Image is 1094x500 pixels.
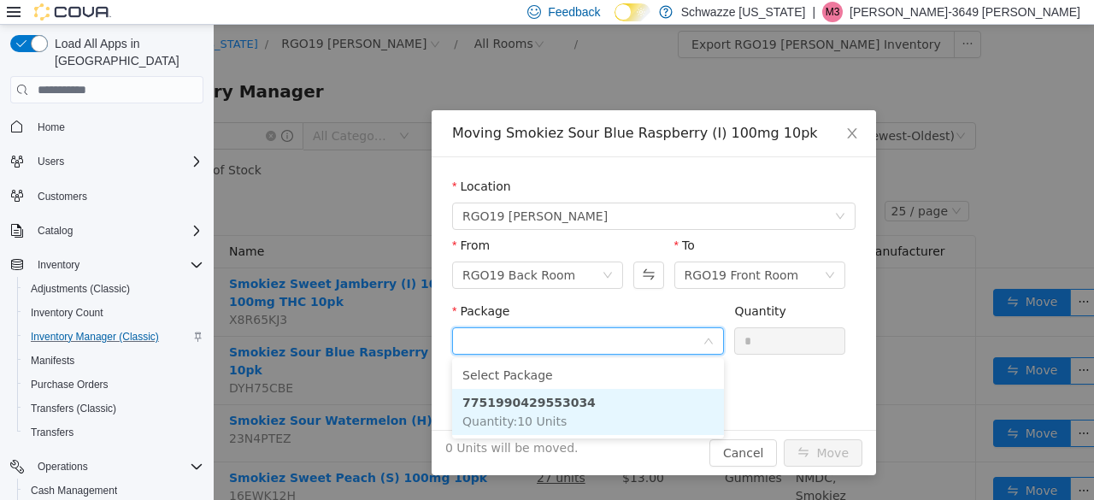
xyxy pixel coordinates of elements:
input: Dark Mode [615,3,650,21]
a: Adjustments (Classic) [24,279,137,299]
span: Dark Mode [615,21,615,22]
i: icon: close [632,102,645,115]
button: Customers [3,184,210,209]
button: Home [3,114,210,138]
li: Select Package [238,337,510,364]
label: From [238,214,276,227]
span: Purchase Orders [24,374,203,395]
button: Close [615,85,662,133]
button: Users [3,150,210,174]
i: icon: down [389,245,399,257]
span: Users [38,155,64,168]
button: Operations [31,456,95,477]
a: Inventory Manager (Classic) [24,326,166,347]
span: Catalog [31,221,203,241]
button: Inventory [31,255,86,275]
label: To [461,214,481,227]
p: Schwazze [US_STATE] [681,2,806,22]
a: Transfers [24,422,80,443]
span: 0 Units will be moved. [232,415,365,432]
div: Moving Smokiez Sour Blue Raspberry (I) 100mg 10pk [238,99,642,118]
span: Operations [31,456,203,477]
button: icon: swapMove [570,415,649,442]
div: RGO19 Back Room [249,238,362,263]
span: Load All Apps in [GEOGRAPHIC_DATA] [48,35,203,69]
i: icon: down [611,245,621,257]
img: Cova [34,3,111,21]
div: Michael-3649 Morefield [822,2,843,22]
div: RGO19 Front Room [471,238,585,263]
input: Package [249,305,489,331]
span: Inventory Count [31,306,103,320]
button: Purchase Orders [17,373,210,397]
p: | [812,2,815,22]
span: Home [38,121,65,134]
span: Inventory Manager (Classic) [31,330,159,344]
input: Quantity [521,303,631,329]
button: Operations [3,455,210,479]
li: 7751990429553034 [238,364,510,410]
span: Feedback [548,3,600,21]
a: Customers [31,186,94,207]
span: Operations [38,460,88,474]
button: Users [31,151,71,172]
button: Manifests [17,349,210,373]
a: Manifests [24,350,81,371]
span: Home [31,115,203,137]
button: Transfers (Classic) [17,397,210,421]
button: Cancel [496,415,563,442]
span: Adjustments (Classic) [31,282,130,296]
button: Inventory Manager (Classic) [17,325,210,349]
button: Inventory [3,253,210,277]
button: Swap [420,237,450,264]
span: Catalog [38,224,73,238]
span: Inventory [31,255,203,275]
span: M3 [826,2,840,22]
span: Manifests [31,354,74,368]
p: [PERSON_NAME]-3649 [PERSON_NAME] [850,2,1080,22]
span: Customers [38,190,87,203]
span: Transfers (Classic) [31,402,116,415]
button: Inventory Count [17,301,210,325]
span: Transfers [24,422,203,443]
label: Location [238,155,297,168]
a: Transfers (Classic) [24,398,123,419]
span: Cash Management [31,484,117,497]
span: Purchase Orders [31,378,109,391]
span: Transfers [31,426,74,439]
a: Home [31,117,72,138]
span: Adjustments (Classic) [24,279,203,299]
span: Manifests [24,350,203,371]
label: Package [238,279,296,293]
span: Inventory Manager (Classic) [24,326,203,347]
strong: 7751990429553034 [249,371,382,385]
button: Adjustments (Classic) [17,277,210,301]
i: icon: down [490,311,500,323]
span: Customers [31,185,203,207]
button: Catalog [31,221,79,241]
i: icon: down [621,186,632,198]
span: Inventory Count [24,303,203,323]
a: Inventory Count [24,303,110,323]
button: Transfers [17,421,210,444]
a: Purchase Orders [24,374,115,395]
span: Inventory [38,258,79,272]
label: Quantity [521,279,573,293]
span: Quantity : 10 Units [249,390,353,403]
button: Catalog [3,219,210,243]
span: Transfers (Classic) [24,398,203,419]
span: Users [31,151,203,172]
span: RGO19 Hobbs [249,179,394,204]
